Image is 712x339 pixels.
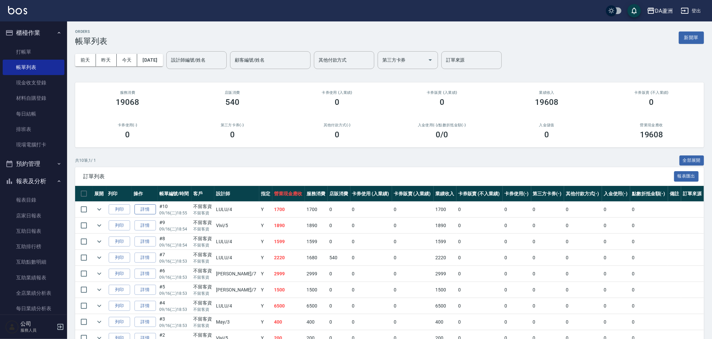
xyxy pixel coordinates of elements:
[193,226,213,232] p: 不留客資
[630,314,668,330] td: 0
[259,234,272,250] td: Y
[94,301,104,311] button: expand row
[328,218,350,233] td: 0
[434,202,456,217] td: 1700
[668,186,681,202] th: 備註
[679,34,704,41] a: 新開單
[392,218,434,233] td: 0
[193,203,213,210] div: 不留客資
[602,314,630,330] td: 0
[259,250,272,266] td: Y
[20,327,55,333] p: 服務人員
[94,317,104,327] button: expand row
[681,186,704,202] th: 訂單來源
[193,219,213,226] div: 不留客資
[159,307,190,313] p: 09/16 (二) 18:53
[116,97,139,107] h3: 19068
[335,97,339,107] h3: 0
[564,282,602,298] td: 0
[259,266,272,282] td: Y
[214,282,259,298] td: [PERSON_NAME] /7
[132,186,157,202] th: 操作
[678,5,704,17] button: 登出
[328,202,350,217] td: 0
[3,239,64,254] a: 互助排行榜
[193,283,213,290] div: 不留客資
[159,210,190,216] p: 09/16 (二) 18:55
[305,266,328,282] td: 2999
[305,282,328,298] td: 1500
[75,37,107,46] h3: 帳單列表
[158,218,192,233] td: #9
[225,97,239,107] h3: 540
[293,123,382,127] h2: 其他付款方式(-)
[3,137,64,152] a: 現場電腦打卡
[214,186,259,202] th: 設計師
[83,90,172,95] h3: 服務消費
[674,173,699,179] a: 報表匯出
[531,218,564,233] td: 0
[350,202,392,217] td: 0
[350,186,392,202] th: 卡券使用 (入業績)
[193,235,213,242] div: 不留客資
[259,218,272,233] td: Y
[259,314,272,330] td: Y
[109,204,130,215] button: 列印
[392,298,434,314] td: 0
[602,202,630,217] td: 0
[350,234,392,250] td: 0
[3,122,64,137] a: 排班表
[75,157,96,163] p: 共 10 筆, 1 / 1
[350,266,392,282] td: 0
[75,29,107,34] h2: ORDERS
[259,282,272,298] td: Y
[158,266,192,282] td: #6
[193,290,213,296] p: 不留客資
[94,285,104,295] button: expand row
[564,186,602,202] th: 其他付款方式(-)
[272,266,305,282] td: 2999
[214,218,259,233] td: Vivi /5
[193,210,213,216] p: 不留客資
[159,242,190,248] p: 09/16 (二) 18:54
[214,250,259,266] td: LULU /4
[193,332,213,339] div: 不留客資
[272,298,305,314] td: 6500
[456,250,503,266] td: 0
[456,218,503,233] td: 0
[3,192,64,208] a: 報表目錄
[503,298,531,314] td: 0
[159,258,190,264] p: 09/16 (二) 18:53
[649,97,654,107] h3: 0
[259,186,272,202] th: 指定
[434,266,456,282] td: 2999
[193,274,213,280] p: 不留客資
[8,6,27,14] img: Logo
[564,202,602,217] td: 0
[117,54,138,66] button: 今天
[3,106,64,122] a: 每日結帳
[434,234,456,250] td: 1599
[3,285,64,301] a: 全店業績分析表
[272,218,305,233] td: 1890
[392,314,434,330] td: 0
[602,234,630,250] td: 0
[531,314,564,330] td: 0
[3,44,64,60] a: 打帳單
[305,186,328,202] th: 服務消費
[94,220,104,230] button: expand row
[96,54,117,66] button: 昨天
[564,218,602,233] td: 0
[3,208,64,223] a: 店家日報表
[398,90,487,95] h2: 卡券販賣 (入業績)
[3,173,64,190] button: 報表及分析
[392,186,434,202] th: 卡券販賣 (入業績)
[272,186,305,202] th: 營業現金應收
[644,4,675,18] button: DA蘆洲
[305,218,328,233] td: 1890
[193,267,213,274] div: 不留客資
[3,24,64,42] button: 櫃檯作業
[159,323,190,329] p: 09/16 (二) 18:53
[544,130,549,139] h3: 0
[531,234,564,250] td: 0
